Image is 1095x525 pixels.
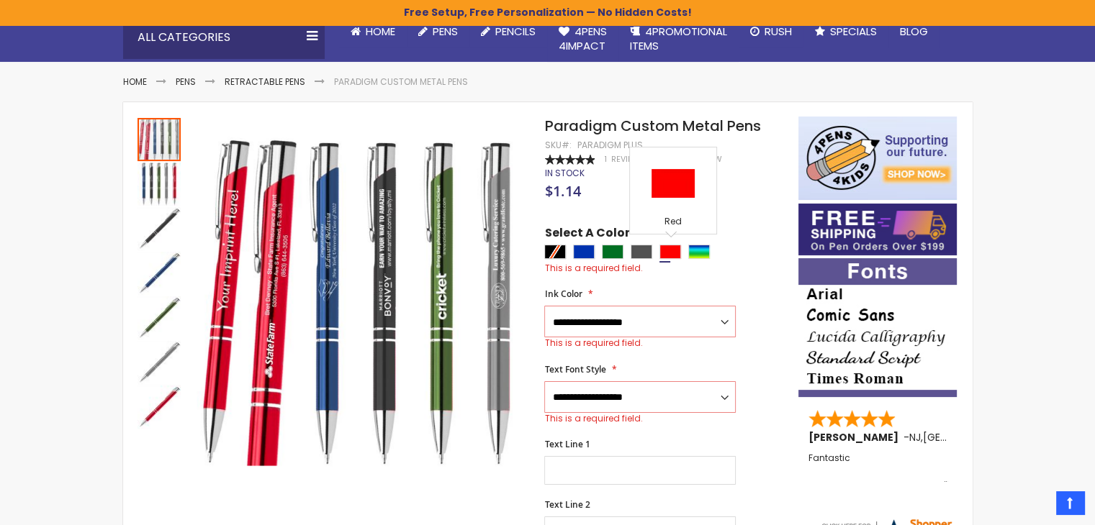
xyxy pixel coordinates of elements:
a: Rush [739,16,803,47]
span: Specials [830,24,877,39]
div: This is a required field. [544,337,736,349]
a: 1 Review [604,154,641,165]
div: Blue [573,245,595,259]
div: 100% [544,155,595,165]
a: Home [123,76,147,88]
div: Paradigm Plus Custom Metal Pens [138,117,182,161]
span: Review [610,154,639,165]
iframe: Google Customer Reviews [976,486,1095,525]
div: Paradigm Custom Metal Pens [138,295,182,339]
span: [PERSON_NAME] [808,430,904,444]
a: Blog [888,16,939,47]
div: Green [602,245,623,259]
img: font-personalization-examples [798,258,957,397]
div: Assorted [688,245,710,259]
span: 1 [604,154,606,165]
img: Paradigm Custom Metal Pens [138,296,181,339]
div: Paradigm Custom Metal Pens [138,250,182,295]
strong: SKU [544,139,571,151]
li: Paradigm Custom Metal Pens [334,76,468,88]
img: Paradigm Custom Metal Pens [138,207,181,250]
span: Select A Color [544,225,629,245]
span: In stock [544,167,584,179]
img: Paradigm Custom Metal Pens [138,163,181,206]
a: Pens [176,76,196,88]
div: Paradigm Custom Metal Pens [138,161,182,206]
div: Paradigm Custom Metal Pens [138,339,182,384]
span: - , [904,430,1029,444]
img: Free shipping on orders over $199 [798,204,957,255]
span: 4PROMOTIONAL ITEMS [630,24,727,53]
a: Specials [803,16,888,47]
span: Ink Color [544,288,582,300]
a: 4Pens4impact [547,16,618,63]
div: Gunmetal [631,245,652,259]
span: [GEOGRAPHIC_DATA] [923,430,1029,444]
img: Paradigm Custom Metal Pens [138,341,181,384]
div: This is a required field. [544,413,736,424]
a: Home [339,16,407,47]
span: Paradigm Custom Metal Pens [544,116,760,136]
span: Rush [765,24,792,39]
img: Paradigm Custom Metal Pens [138,252,181,295]
span: $1.14 [544,181,580,201]
img: 4pens 4 kids [798,117,957,200]
div: Fantastic [808,453,948,484]
span: NJ [909,430,921,444]
div: Red [634,216,713,230]
span: Pens [433,24,458,39]
span: Home [366,24,395,39]
img: Paradigm Plus Custom Metal Pens [196,137,525,466]
span: Text Line 2 [544,498,590,511]
a: 4PROMOTIONALITEMS [618,16,739,63]
span: 4Pens 4impact [559,24,607,53]
div: Paradigm Custom Metal Pens [138,206,182,250]
span: Text Line 1 [544,438,590,450]
div: Red [659,245,681,259]
div: Availability [544,168,584,179]
span: Pencils [495,24,536,39]
a: Pencils [469,16,547,47]
span: Text Font Style [544,363,605,375]
img: Paradigm Custom Metal Pens [138,385,181,429]
a: Retractable Pens [225,76,305,88]
a: Pens [407,16,469,47]
div: All Categories [123,16,325,59]
div: Paradigm Custom Metal Pens [138,384,181,429]
span: Blog [900,24,928,39]
div: Paradigm Plus [577,140,642,151]
div: This is a required field. [544,262,783,274]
